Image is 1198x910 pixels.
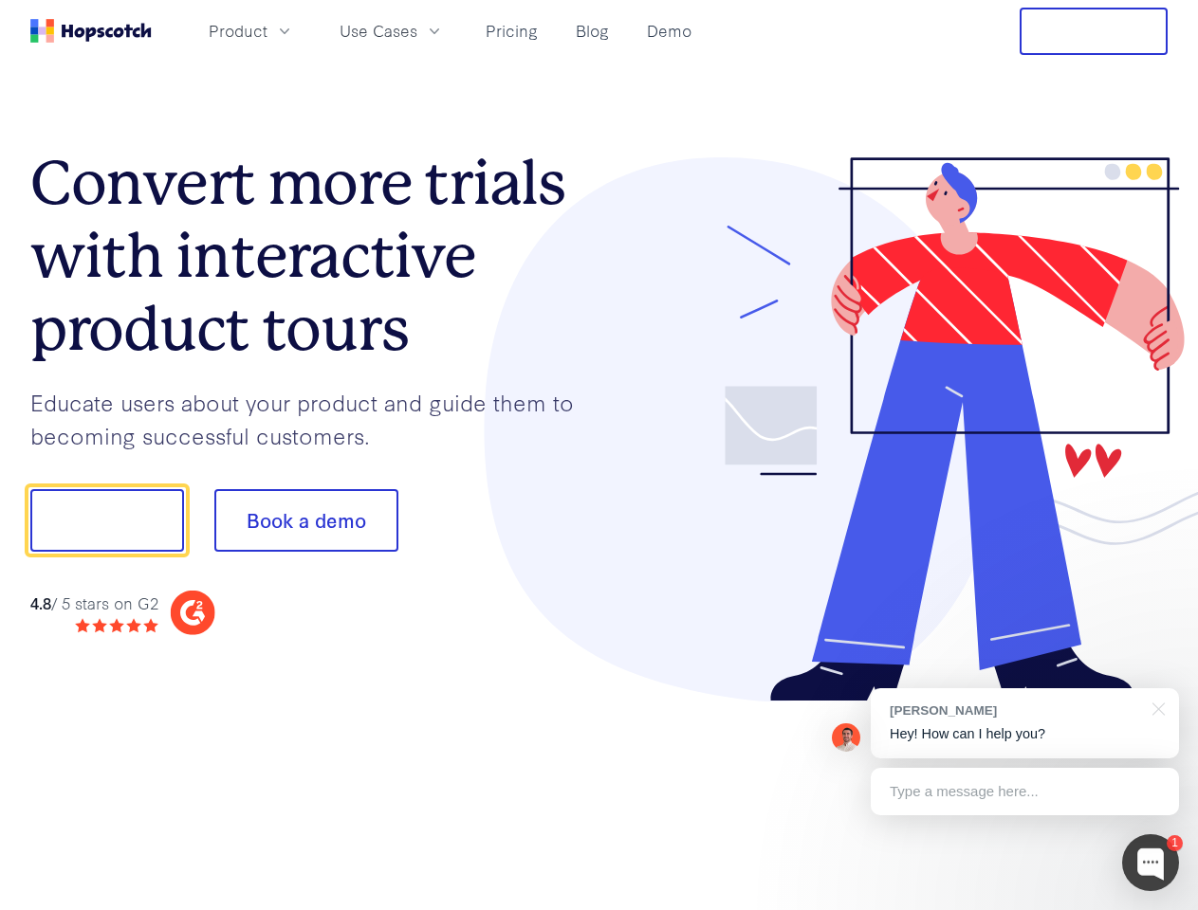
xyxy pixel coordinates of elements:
strong: 4.8 [30,591,51,613]
button: Book a demo [214,489,398,552]
img: Mark Spera [832,723,860,752]
div: [PERSON_NAME] [890,701,1141,719]
button: Use Cases [328,15,455,46]
p: Hey! How can I help you? [890,724,1160,744]
div: Type a message here... [871,768,1179,815]
div: / 5 stars on G2 [30,591,158,615]
a: Blog [568,15,617,46]
a: Home [30,19,152,43]
button: Product [197,15,305,46]
a: Demo [639,15,699,46]
a: Pricing [478,15,545,46]
button: Show me! [30,489,184,552]
span: Product [209,19,267,43]
button: Free Trial [1020,8,1168,55]
h1: Convert more trials with interactive product tours [30,147,599,365]
span: Use Cases [340,19,417,43]
div: 1 [1167,835,1183,851]
p: Educate users about your product and guide them to becoming successful customers. [30,386,599,451]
